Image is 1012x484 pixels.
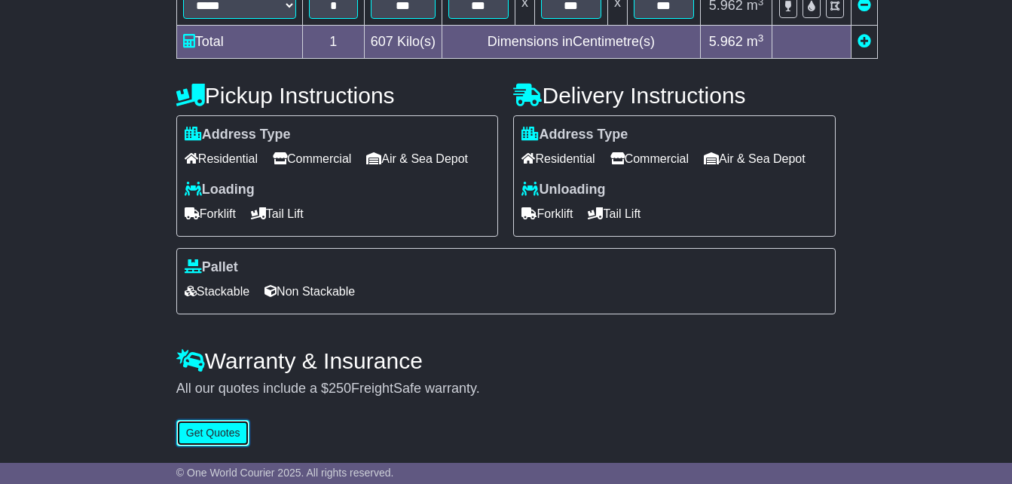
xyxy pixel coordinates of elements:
[521,202,573,225] span: Forklift
[704,147,806,170] span: Air & Sea Depot
[521,182,605,198] label: Unloading
[521,147,595,170] span: Residential
[747,34,764,49] span: m
[185,202,236,225] span: Forklift
[273,147,351,170] span: Commercial
[521,127,628,143] label: Address Type
[302,26,364,59] td: 1
[366,147,468,170] span: Air & Sea Depot
[185,280,249,303] span: Stackable
[610,147,689,170] span: Commercial
[442,26,700,59] td: Dimensions in Centimetre(s)
[588,202,641,225] span: Tail Lift
[709,34,743,49] span: 5.962
[185,127,291,143] label: Address Type
[264,280,355,303] span: Non Stackable
[513,83,836,108] h4: Delivery Instructions
[176,381,836,397] div: All our quotes include a $ FreightSafe warranty.
[858,34,871,49] a: Add new item
[758,32,764,44] sup: 3
[176,467,394,479] span: © One World Courier 2025. All rights reserved.
[176,83,499,108] h4: Pickup Instructions
[185,147,258,170] span: Residential
[185,182,255,198] label: Loading
[185,259,238,276] label: Pallet
[371,34,393,49] span: 607
[329,381,351,396] span: 250
[176,420,250,446] button: Get Quotes
[176,26,302,59] td: Total
[364,26,442,59] td: Kilo(s)
[176,348,836,373] h4: Warranty & Insurance
[251,202,304,225] span: Tail Lift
